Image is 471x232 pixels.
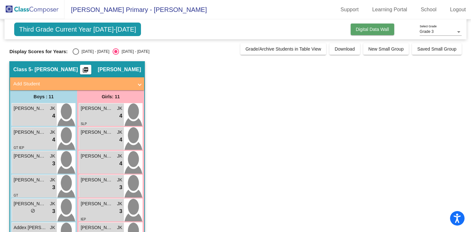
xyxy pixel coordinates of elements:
[81,217,86,221] span: IEP
[119,207,122,216] span: 3
[336,5,364,15] a: Support
[14,23,141,36] span: Third Grade Current Year [DATE]-[DATE]
[50,177,55,183] span: JK
[117,224,122,231] span: JK
[13,80,133,88] mat-panel-title: Add Student
[356,27,389,32] span: Digital Data Wall
[50,153,55,159] span: JK
[81,105,113,112] span: [PERSON_NAME]
[81,200,113,207] span: [PERSON_NAME]
[240,43,326,55] button: Grade/Archive Students in Table View
[14,177,46,183] span: [PERSON_NAME]
[9,49,68,54] span: Display Scores for Years:
[52,207,55,216] span: 3
[335,46,355,52] span: Download
[14,105,46,112] span: [PERSON_NAME]
[420,29,434,34] span: Grade 3
[119,49,149,54] div: [DATE] - [DATE]
[81,122,87,126] span: SLP
[14,129,46,136] span: [PERSON_NAME]
[73,48,149,55] mat-radio-group: Select an option
[119,136,122,144] span: 4
[351,24,394,35] button: Digital Data Wall
[82,67,89,76] mat-icon: picture_as_pdf
[98,66,141,73] span: [PERSON_NAME]
[50,129,55,136] span: JK
[117,105,122,112] span: JK
[81,129,113,136] span: [PERSON_NAME]
[65,5,207,15] span: [PERSON_NAME] Primary - [PERSON_NAME]
[119,183,122,192] span: 3
[79,49,109,54] div: [DATE] - [DATE]
[416,5,442,15] a: School
[80,65,91,74] button: Print Students Details
[13,66,31,73] span: Class 5
[368,46,404,52] span: New Small Group
[14,153,46,159] span: [PERSON_NAME]
[117,200,122,207] span: JK
[52,183,55,192] span: 3
[119,159,122,168] span: 4
[81,177,113,183] span: [PERSON_NAME]
[445,5,471,15] a: Logout
[14,200,46,207] span: [PERSON_NAME]
[246,46,321,52] span: Grade/Archive Students in Table View
[117,177,122,183] span: JK
[52,112,55,120] span: 4
[329,43,360,55] button: Download
[81,153,113,159] span: [PERSON_NAME]
[31,66,78,73] span: - [PERSON_NAME]
[412,43,461,55] button: Saved Small Group
[31,208,35,213] span: do_not_disturb_alt
[81,224,113,231] span: [PERSON_NAME]
[77,90,144,103] div: Girls: 11
[117,129,122,136] span: JK
[14,194,18,197] span: GT
[50,200,55,207] span: JK
[52,159,55,168] span: 3
[363,43,409,55] button: New Small Group
[14,224,46,231] span: Addex [PERSON_NAME]
[417,46,456,52] span: Saved Small Group
[50,105,55,112] span: JK
[14,146,24,150] span: GT IEP
[50,224,55,231] span: JK
[52,136,55,144] span: 4
[10,90,77,103] div: Boys : 11
[367,5,413,15] a: Learning Portal
[119,112,122,120] span: 4
[117,153,122,159] span: JK
[10,77,144,90] mat-expansion-panel-header: Add Student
